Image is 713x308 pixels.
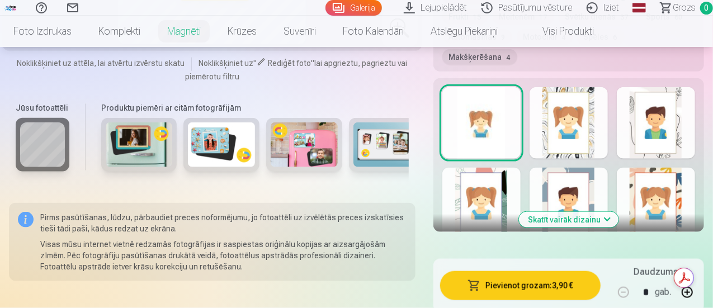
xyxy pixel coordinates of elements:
[519,212,618,228] button: Skatīt vairāk dizainu
[40,212,407,234] p: Pirms pasūtīšanas, lūdzu, pārbaudiet preces noformējumu, jo fotoattēli uz izvēlētās preces izskat...
[17,58,185,69] span: Noklikšķiniet uz attēla, lai atvērtu izvērstu skatu
[268,59,311,68] span: Rediģēt foto
[199,59,253,68] span: Noklikšķiniet uz
[40,239,407,272] p: Visas mūsu internet vietnē redzamās fotogrāfijas ir saspiestas oriģinālu kopijas ar aizsargājošām...
[16,102,69,113] h6: Jūsu fotoattēli
[634,266,678,279] h5: Daudzums
[97,102,409,113] h6: Produktu piemēri ar citām fotogrāfijām
[440,271,601,300] button: Pievienot grozam:3,90 €
[442,49,517,65] button: Makšķerēšana4
[4,4,17,11] img: /fa1
[154,16,214,47] a: Magnēti
[214,16,270,47] a: Krūzes
[655,279,672,306] div: gab.
[507,54,511,61] span: 4
[329,16,417,47] a: Foto kalendāri
[700,2,713,15] span: 0
[511,16,607,47] a: Visi produkti
[85,16,154,47] a: Komplekti
[673,1,696,15] span: Grozs
[270,16,329,47] a: Suvenīri
[311,59,314,68] span: "
[253,59,257,68] span: "
[417,16,511,47] a: Atslēgu piekariņi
